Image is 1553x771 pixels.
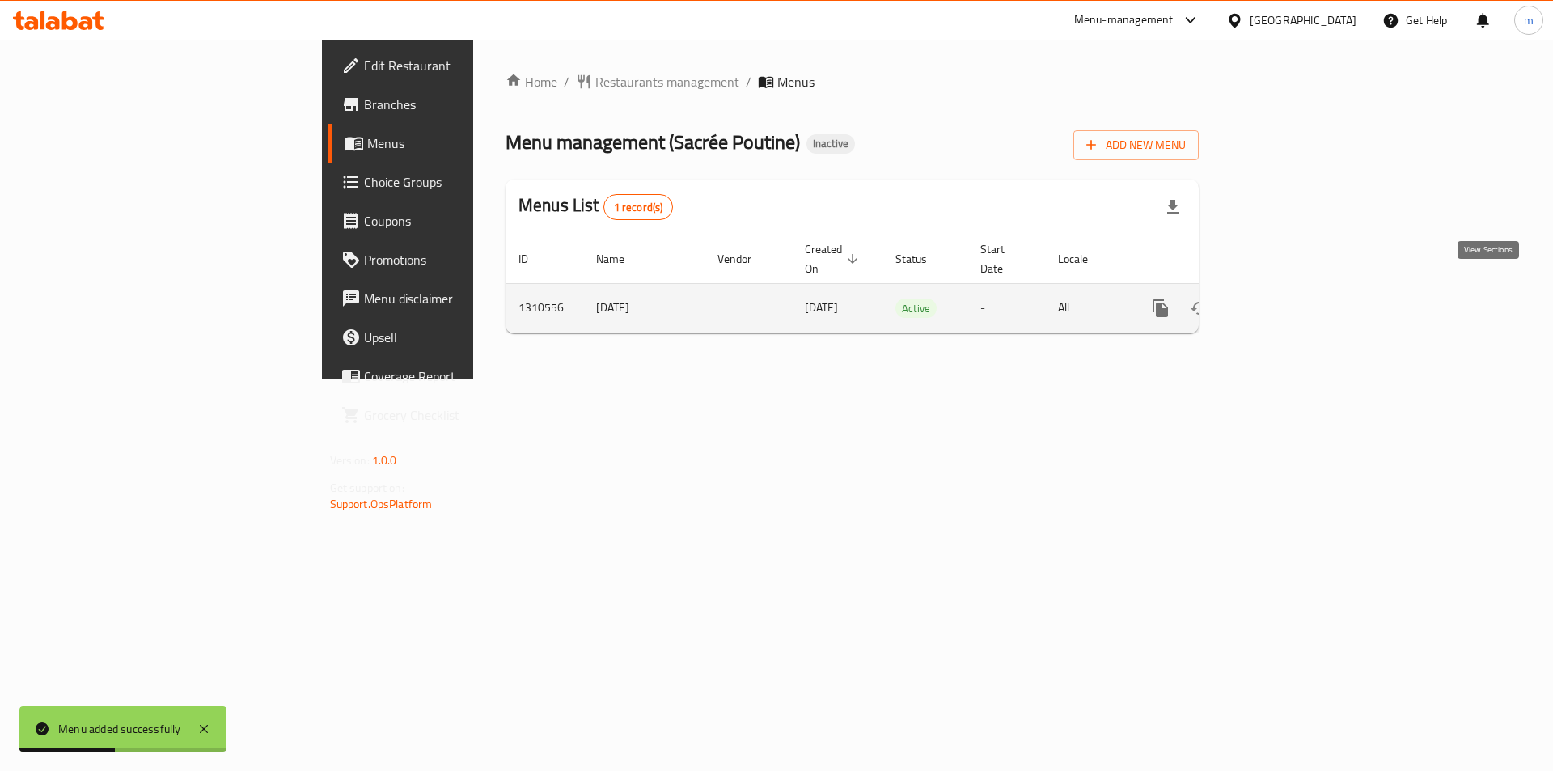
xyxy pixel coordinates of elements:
[576,72,739,91] a: Restaurants management
[717,249,772,269] span: Vendor
[518,193,673,220] h2: Menus List
[328,318,582,357] a: Upsell
[980,239,1026,278] span: Start Date
[806,137,855,150] span: Inactive
[595,72,739,91] span: Restaurants management
[364,328,569,347] span: Upsell
[604,200,673,215] span: 1 record(s)
[1524,11,1534,29] span: m
[596,249,645,269] span: Name
[1141,289,1180,328] button: more
[364,172,569,192] span: Choice Groups
[805,239,863,278] span: Created On
[364,366,569,386] span: Coverage Report
[328,85,582,124] a: Branches
[967,283,1045,333] td: -
[506,124,800,160] span: Menu management ( Sacrée Poutine )
[583,283,705,333] td: [DATE]
[367,133,569,153] span: Menus
[895,249,948,269] span: Status
[1074,11,1174,30] div: Menu-management
[328,201,582,240] a: Coupons
[1128,235,1310,284] th: Actions
[328,46,582,85] a: Edit Restaurant
[777,72,815,91] span: Menus
[364,56,569,75] span: Edit Restaurant
[364,211,569,231] span: Coupons
[328,240,582,279] a: Promotions
[805,297,838,318] span: [DATE]
[328,163,582,201] a: Choice Groups
[328,357,582,396] a: Coverage Report
[364,405,569,425] span: Grocery Checklist
[330,477,404,498] span: Get support on:
[895,299,937,318] span: Active
[746,72,751,91] li: /
[330,494,433,515] a: Support.OpsPlatform
[506,235,1310,333] table: enhanced table
[330,450,370,471] span: Version:
[328,396,582,434] a: Grocery Checklist
[364,95,569,114] span: Branches
[603,194,674,220] div: Total records count
[1058,249,1109,269] span: Locale
[364,250,569,269] span: Promotions
[372,450,397,471] span: 1.0.0
[518,249,549,269] span: ID
[1045,283,1128,333] td: All
[506,72,1199,91] nav: breadcrumb
[58,720,181,738] div: Menu added successfully
[364,289,569,308] span: Menu disclaimer
[806,134,855,154] div: Inactive
[1250,11,1356,29] div: [GEOGRAPHIC_DATA]
[1073,130,1199,160] button: Add New Menu
[1153,188,1192,227] div: Export file
[328,279,582,318] a: Menu disclaimer
[1180,289,1219,328] button: Change Status
[1086,135,1186,155] span: Add New Menu
[328,124,582,163] a: Menus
